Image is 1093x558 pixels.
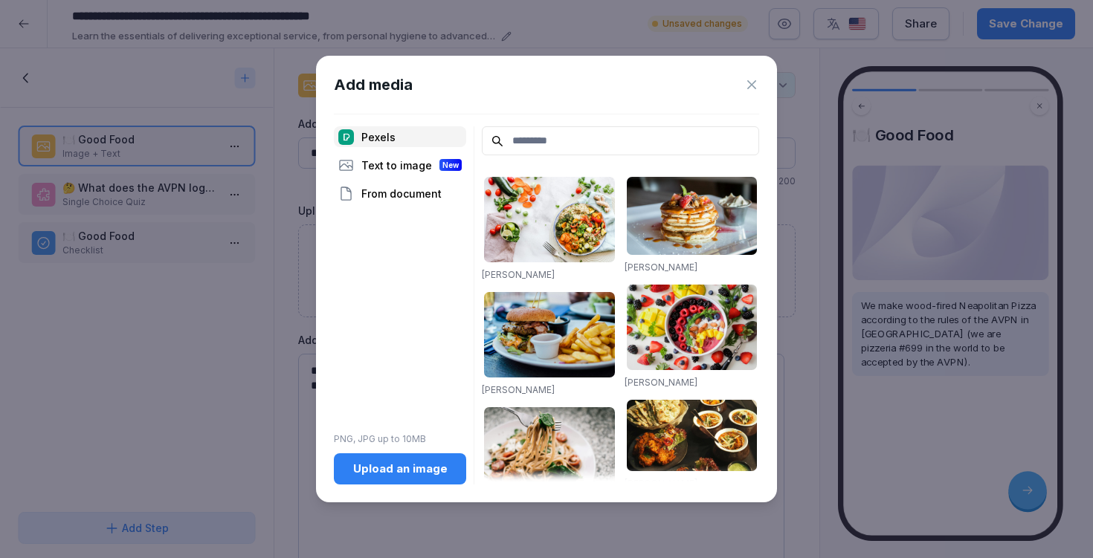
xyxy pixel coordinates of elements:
div: Text to image [334,155,466,175]
a: [PERSON_NAME] [625,262,697,273]
img: pexels-photo-1099680.jpeg [627,285,758,370]
img: pexels-photo-1640777.jpeg [484,177,615,262]
button: Upload an image [334,453,466,484]
div: Upload an image [346,461,454,477]
a: [PERSON_NAME] [625,478,697,489]
p: PNG, JPG up to 10MB [334,432,466,446]
img: pexels-photo-958545.jpeg [627,400,758,471]
img: pexels.png [338,129,354,145]
img: pexels-photo-1279330.jpeg [484,407,615,493]
img: pexels-photo-376464.jpeg [627,177,758,255]
a: [PERSON_NAME] [482,269,555,280]
a: [PERSON_NAME] [625,377,697,388]
h1: Add media [334,74,413,96]
img: pexels-photo-70497.jpeg [484,292,615,377]
div: New [439,159,462,171]
div: Pexels [334,126,466,147]
div: From document [334,183,466,204]
a: [PERSON_NAME] [482,384,555,395]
